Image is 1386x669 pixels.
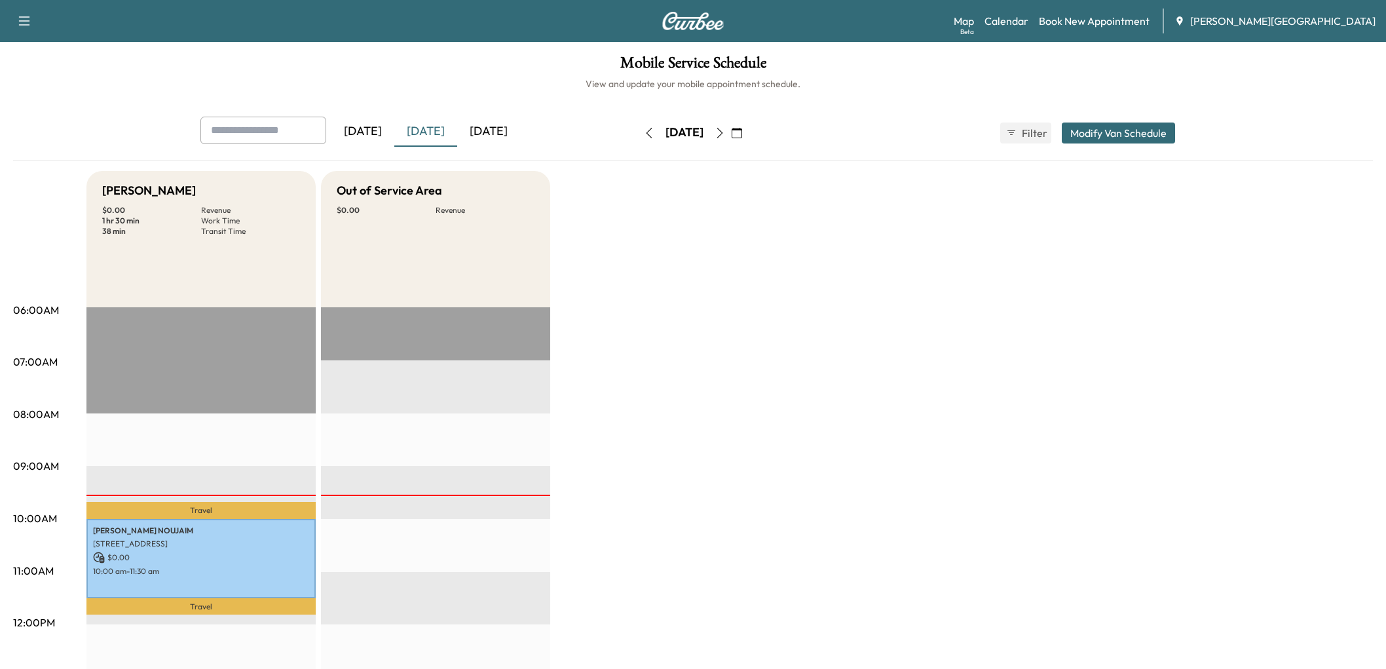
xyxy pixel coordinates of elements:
[662,12,724,30] img: Curbee Logo
[1190,13,1376,29] span: [PERSON_NAME][GEOGRAPHIC_DATA]
[201,226,300,237] p: Transit Time
[13,458,59,474] p: 09:00AM
[960,27,974,37] div: Beta
[201,205,300,216] p: Revenue
[93,539,309,549] p: [STREET_ADDRESS]
[13,615,55,630] p: 12:00PM
[1062,123,1175,143] button: Modify Van Schedule
[102,226,201,237] p: 38 min
[13,55,1373,77] h1: Mobile Service Schedule
[331,117,394,147] div: [DATE]
[93,526,309,536] p: [PERSON_NAME] NOUJAIM
[13,354,58,370] p: 07:00AM
[86,598,316,615] p: Travel
[13,563,54,579] p: 11:00AM
[13,510,57,526] p: 10:00AM
[436,205,534,216] p: Revenue
[201,216,300,226] p: Work Time
[93,566,309,577] p: 10:00 am - 11:30 am
[457,117,520,147] div: [DATE]
[1022,125,1045,141] span: Filter
[86,502,316,519] p: Travel
[984,13,1028,29] a: Calendar
[102,205,201,216] p: $ 0.00
[13,406,59,422] p: 08:00AM
[337,205,436,216] p: $ 0.00
[665,124,703,141] div: [DATE]
[1039,13,1150,29] a: Book New Appointment
[337,182,442,200] h5: Out of Service Area
[394,117,457,147] div: [DATE]
[1000,123,1051,143] button: Filter
[102,182,196,200] h5: [PERSON_NAME]
[13,302,59,318] p: 06:00AM
[93,552,309,564] p: $ 0.00
[954,13,974,29] a: MapBeta
[13,77,1373,90] h6: View and update your mobile appointment schedule.
[102,216,201,226] p: 1 hr 30 min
